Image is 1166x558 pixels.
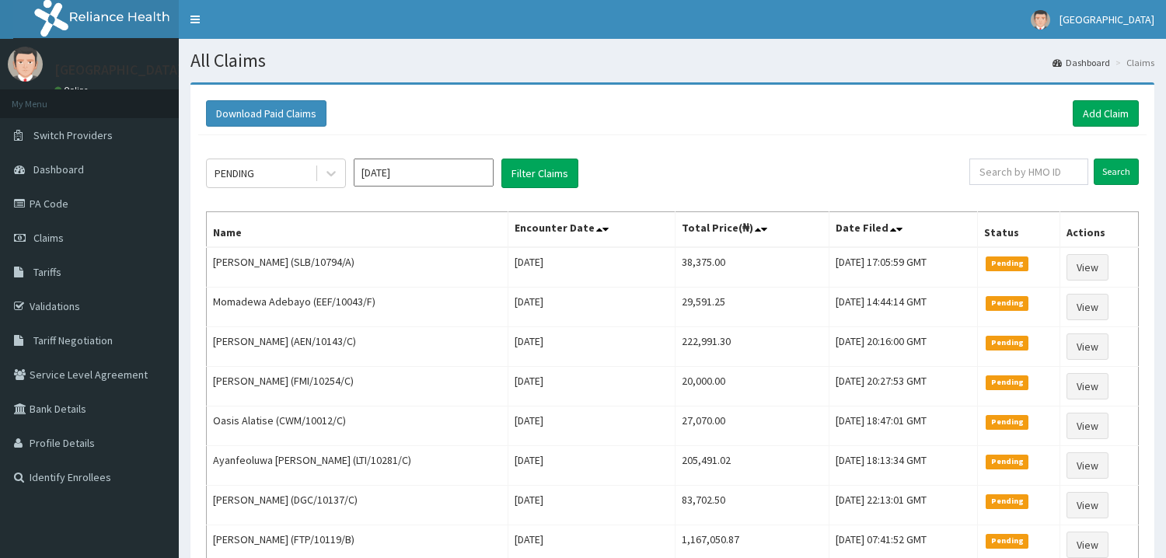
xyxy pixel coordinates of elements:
td: [PERSON_NAME] (FMI/10254/C) [207,367,508,406]
a: View [1067,254,1108,281]
td: 83,702.50 [675,486,829,525]
th: Total Price(₦) [675,212,829,248]
span: Claims [33,231,64,245]
td: Oasis Alatise (CWM/10012/C) [207,406,508,446]
td: [DATE] 18:47:01 GMT [829,406,978,446]
th: Encounter Date [508,212,675,248]
td: [DATE] [508,486,675,525]
span: Tariffs [33,265,61,279]
td: 20,000.00 [675,367,829,406]
span: Pending [986,455,1028,469]
th: Status [978,212,1060,248]
input: Select Month and Year [354,159,494,187]
input: Search [1094,159,1139,185]
td: 38,375.00 [675,247,829,288]
a: View [1067,532,1108,558]
a: Online [54,85,92,96]
td: [DATE] [508,367,675,406]
img: User Image [1031,10,1050,30]
span: [GEOGRAPHIC_DATA] [1060,12,1154,26]
td: 29,591.25 [675,288,829,327]
span: Pending [986,256,1028,270]
a: View [1067,413,1108,439]
td: [PERSON_NAME] (DGC/10137/C) [207,486,508,525]
th: Actions [1060,212,1138,248]
a: View [1067,294,1108,320]
td: [DATE] [508,327,675,367]
button: Filter Claims [501,159,578,188]
td: [DATE] 14:44:14 GMT [829,288,978,327]
td: Ayanfeoluwa [PERSON_NAME] (LTI/10281/C) [207,446,508,486]
h1: All Claims [190,51,1154,71]
a: View [1067,333,1108,360]
td: 27,070.00 [675,406,829,446]
span: Pending [986,375,1028,389]
img: User Image [8,47,43,82]
td: Momadewa Adebayo (EEF/10043/F) [207,288,508,327]
a: Dashboard [1053,56,1110,69]
a: View [1067,492,1108,518]
th: Date Filed [829,212,978,248]
div: PENDING [215,166,254,181]
a: View [1067,373,1108,399]
td: [PERSON_NAME] (AEN/10143/C) [207,327,508,367]
td: [DATE] 17:05:59 GMT [829,247,978,288]
span: Dashboard [33,162,84,176]
p: [GEOGRAPHIC_DATA] [54,63,183,77]
td: [DATE] 20:16:00 GMT [829,327,978,367]
td: [DATE] [508,446,675,486]
td: 222,991.30 [675,327,829,367]
span: Tariff Negotiation [33,333,113,347]
a: Add Claim [1073,100,1139,127]
span: Pending [986,296,1028,310]
td: [DATE] 22:13:01 GMT [829,486,978,525]
button: Download Paid Claims [206,100,326,127]
input: Search by HMO ID [969,159,1088,185]
td: [DATE] [508,406,675,446]
a: View [1067,452,1108,479]
li: Claims [1112,56,1154,69]
span: Pending [986,534,1028,548]
span: Pending [986,336,1028,350]
td: [DATE] [508,247,675,288]
td: [DATE] [508,288,675,327]
span: Pending [986,415,1028,429]
td: 205,491.02 [675,446,829,486]
td: [DATE] 20:27:53 GMT [829,367,978,406]
td: [DATE] 18:13:34 GMT [829,446,978,486]
span: Switch Providers [33,128,113,142]
th: Name [207,212,508,248]
span: Pending [986,494,1028,508]
td: [PERSON_NAME] (SLB/10794/A) [207,247,508,288]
